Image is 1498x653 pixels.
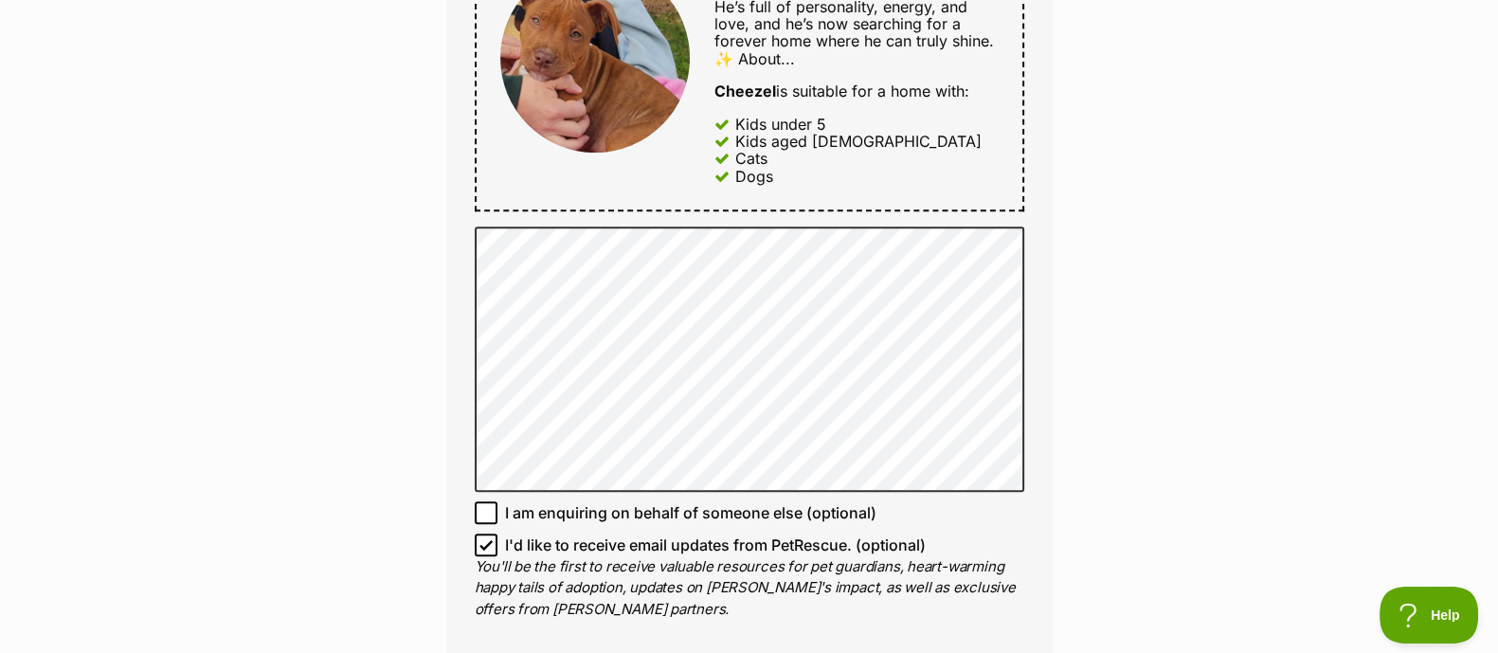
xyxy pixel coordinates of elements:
[475,556,1024,621] p: You'll be the first to receive valuable resources for pet guardians, heart-warming happy tails of...
[505,501,876,524] span: I am enquiring on behalf of someone else (optional)
[714,82,776,100] strong: Cheezel
[714,82,998,100] div: is suitable for a home with:
[735,150,767,167] div: Cats
[735,116,826,133] div: Kids under 5
[1380,587,1479,644] iframe: Help Scout Beacon - Open
[735,133,982,150] div: Kids aged [DEMOGRAPHIC_DATA]
[735,168,773,185] div: Dogs
[505,534,926,556] span: I'd like to receive email updates from PetRescue. (optional)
